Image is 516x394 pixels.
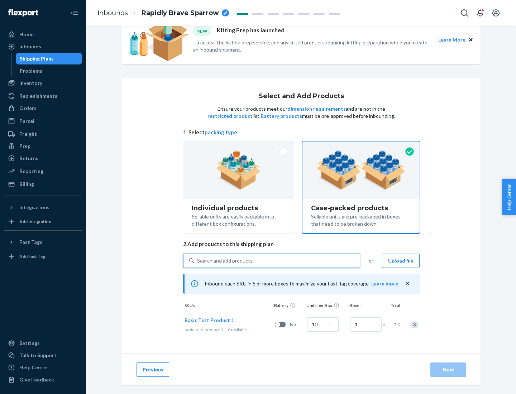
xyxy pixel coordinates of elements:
[19,92,57,100] div: Replenishments
[19,155,38,162] div: Returns
[228,327,247,332] span: 0 available
[97,9,128,17] a: Inbounds
[316,150,406,190] img: case-pack.59cecea509d18c883b923b81aeac6d0b.png
[92,3,235,24] ol: breadcrumbs
[290,321,304,328] span: No
[207,105,396,120] p: Ensure your products meet our and are not in the list. must be pre-approved before inbounding.
[217,26,285,36] p: Kitting Prep has launched
[261,112,302,120] button: Battery products
[183,129,420,136] span: 1. Select
[8,9,38,16] img: Flexport logo
[4,77,82,89] a: Inventory
[19,117,34,125] div: Parcel
[307,317,339,332] input: Case Quantity
[185,317,234,323] span: Basic Test Product 1
[192,205,285,212] div: Individual products
[20,67,42,75] div: Problems
[273,302,305,310] div: Battery
[369,257,373,264] span: or
[19,31,34,38] div: Home
[4,350,82,361] a: Talk to Support
[67,6,82,20] button: Close Navigation
[216,150,261,190] img: individual-pack.facf35554cb0f1810c75b2bd6df2d64e.png
[371,280,398,287] button: Learn more
[19,239,42,246] div: Fast Tags
[348,302,384,310] div: Boxes
[430,362,466,377] button: Next
[4,29,82,40] a: Home
[193,39,432,53] p: To access the kitting prep service, add any kitted products requiring kitting preparation when yo...
[305,302,348,310] div: Units per Box
[350,317,382,332] input: Number of boxes
[185,327,224,332] span: basic-test-product-1
[4,128,82,140] a: Freight
[20,55,54,62] div: Shipping Plans
[19,218,51,225] div: Add Integration
[489,6,503,20] button: Open account menu
[4,236,82,248] button: Fast Tags
[16,65,82,77] a: Problems
[4,374,82,385] button: Give Feedback
[207,112,253,120] button: restricted product
[4,115,82,127] a: Parcel
[4,153,82,164] a: Returns
[457,6,472,20] button: Open Search Box
[19,143,30,150] div: Prep
[4,202,82,213] button: Integrations
[137,362,169,377] button: Previous
[382,321,390,328] span: =
[436,366,460,373] div: Next
[467,36,475,44] button: Close
[4,337,82,349] a: Settings
[311,205,411,212] div: Case-packed products
[19,168,43,175] div: Reporting
[185,317,234,324] button: Basic Test Product 1
[19,376,54,383] div: Give Feedback
[192,212,285,227] div: Sellable units are easily packable into different box configurations.
[183,302,273,310] div: SKUs
[502,179,516,215] button: Help Center
[404,280,411,287] button: close
[193,26,211,36] div: NEW
[4,140,82,152] a: Prep
[197,257,253,264] div: Search and add products
[311,212,411,227] div: Sellable units are pre-packaged in boxes that need to be broken down.
[19,43,41,50] div: Inbounds
[4,165,82,177] a: Reporting
[19,204,49,211] div: Integrations
[19,80,42,87] div: Inventory
[16,53,82,64] a: Shipping Plans
[183,240,420,248] span: 2. Add products to this shipping plan
[19,105,37,112] div: Orders
[19,253,45,259] div: Add Fast Tag
[287,105,346,112] button: dimension requirements
[4,90,82,102] a: Replenishments
[438,36,465,44] button: Learn More
[4,41,82,52] a: Inbounds
[4,362,82,373] a: Help Center
[4,216,82,227] a: Add Integration
[19,352,57,359] div: Talk to Support
[4,251,82,262] a: Add Fast Tag
[19,130,37,138] div: Freight
[4,178,82,190] a: Billing
[382,254,420,268] button: Upload file
[259,93,344,100] h1: Select and Add Products
[393,321,400,328] span: 10
[4,102,82,114] a: Orders
[473,6,487,20] button: Open notifications
[183,274,420,294] div: Inbound each SKU in 5 or more boxes to maximize your Fast Tag coverage
[19,340,40,347] div: Settings
[205,129,237,136] button: packing type
[142,9,219,18] span: Rapidly Brave Sparrow
[19,181,34,188] div: Billing
[384,302,402,310] div: Total
[411,321,418,328] div: Remove Item
[19,364,48,371] div: Help Center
